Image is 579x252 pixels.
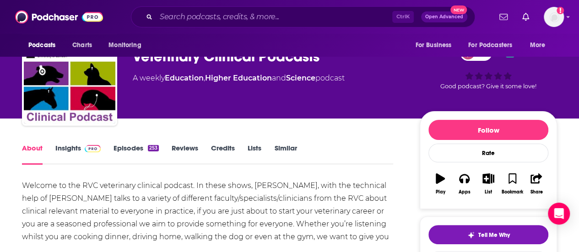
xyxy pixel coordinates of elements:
[548,203,570,225] div: Open Intercom Messenger
[131,6,475,27] div: Search podcasts, credits, & more...
[530,39,546,52] span: More
[462,37,525,54] button: open menu
[519,9,533,25] a: Show notifications dropdown
[428,167,452,200] button: Play
[114,144,159,165] a: Episodes253
[66,37,97,54] a: Charts
[478,231,510,239] span: Tell Me Why
[428,225,548,244] button: tell me why sparkleTell Me Why
[496,9,511,25] a: Show notifications dropdown
[204,74,205,82] span: ,
[148,145,159,151] div: 253
[286,74,315,82] a: Science
[165,74,204,82] a: Education
[425,15,463,19] span: Open Advanced
[421,11,467,22] button: Open AdvancedNew
[24,32,115,124] img: Veterinary Clinical Podcasts
[436,189,445,195] div: Play
[485,189,492,195] div: List
[133,73,345,84] div: A weekly podcast
[156,10,392,24] input: Search podcasts, credits, & more...
[467,231,475,239] img: tell me why sparkle
[72,39,92,52] span: Charts
[530,189,542,195] div: Share
[468,39,512,52] span: For Podcasters
[211,144,235,165] a: Credits
[459,189,471,195] div: Apps
[248,144,261,165] a: Lists
[272,74,286,82] span: and
[22,37,67,54] button: open menu
[274,144,297,165] a: Similar
[440,83,536,90] span: Good podcast? Give it some love!
[450,5,467,14] span: New
[500,167,524,200] button: Bookmark
[420,39,557,96] div: 61Good podcast? Give it some love!
[22,144,43,165] a: About
[524,37,557,54] button: open menu
[557,7,564,14] svg: Add a profile image
[415,39,451,52] span: For Business
[544,7,564,27] button: Show profile menu
[428,144,548,162] div: Rate
[55,144,101,165] a: InsightsPodchaser Pro
[102,37,153,54] button: open menu
[108,39,141,52] span: Monitoring
[544,7,564,27] span: Logged in as tfnewsroom
[205,74,272,82] a: Higher Education
[452,167,476,200] button: Apps
[428,120,548,140] button: Follow
[544,7,564,27] img: User Profile
[502,189,523,195] div: Bookmark
[172,144,198,165] a: Reviews
[85,145,101,152] img: Podchaser Pro
[476,167,500,200] button: List
[28,39,55,52] span: Podcasts
[409,37,463,54] button: open menu
[15,8,103,26] img: Podchaser - Follow, Share and Rate Podcasts
[392,11,414,23] span: Ctrl K
[525,167,548,200] button: Share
